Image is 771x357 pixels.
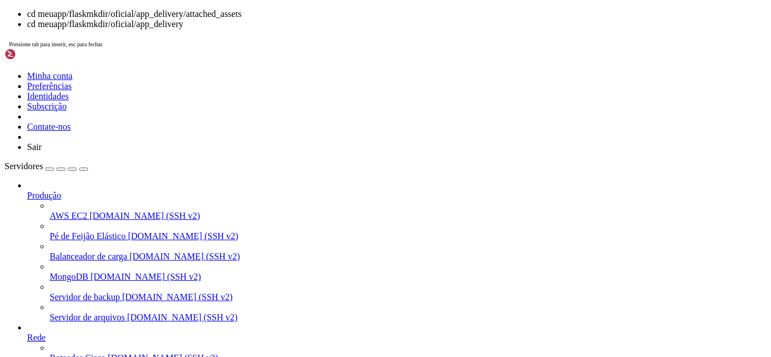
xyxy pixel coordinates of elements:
[50,252,127,261] font: Balanceador de carga
[5,257,624,265] x-row: root@teonchat:~# cd meuapp
[5,161,43,171] font: Servidores
[27,91,69,101] a: Identidades
[90,272,201,281] font: [DOMAIN_NAME] (SSH v2)
[5,249,624,257] x-row: root@teonchat:~/meuapp/flaskmkdir/oficial/app_delivery/attached_assets# cd
[50,241,766,262] li: Balanceador de carga [DOMAIN_NAME] (SSH v2)
[50,262,766,282] li: MongoDB [DOMAIN_NAME] (SSH v2)
[5,178,624,186] x-row: EXPOSE 5000
[27,9,242,19] font: cd meuapp/flaskmkdir/oficial/app_delivery/attached_assets
[50,221,766,241] li: Pé de Feijão Elástico [DOMAIN_NAME] (SSH v2)
[122,292,233,302] font: [DOMAIN_NAME] (SSH v2)
[5,107,624,115] x-row: : See PEP 668 for the detailed specification.
[5,147,624,155] x-row: COPY . .
[5,44,624,52] x-row: If you wish to install a non-Debian packaged Python application,
[90,211,200,221] font: [DOMAIN_NAME] (SSH v2)
[27,333,46,342] font: Rede
[5,162,624,170] x-row: RUN pip install --no-cache-dir -r requirements.txt
[5,60,624,68] x-row: virtual environment for you. Make sure you have pipx installed.
[50,312,125,322] font: Servidor de arquivos
[50,211,87,221] font: AWS EC2
[27,191,61,200] font: Produção
[27,102,67,111] a: Subscrição
[5,202,624,210] x-row: FROM: command not found
[50,211,766,221] a: AWS EC2 [DOMAIN_NAME] (SSH v2)
[129,252,240,261] font: [DOMAIN_NAME] (SSH v2)
[50,302,766,323] li: Servidor de arquivos [DOMAIN_NAME] (SSH v2)
[50,282,766,302] li: Servidor de backup [DOMAIN_NAME] (SSH v2)
[50,272,88,281] font: MongoDB
[5,273,624,281] x-row: root@teonchat:~/meuapp# cd meuapp/flaskmkdir/oficial/app_delivery
[50,292,120,302] font: Servidor de backup
[5,49,69,60] img: Shellngn
[50,272,766,282] a: MongoDB [DOMAIN_NAME] (SSH v2)
[27,142,42,152] font: Sair
[50,201,766,221] li: AWS EC2 [DOMAIN_NAME] (SSH v2)
[50,312,766,323] a: Servidor de arquivos [DOMAIN_NAME] (SSH v2)
[5,99,624,107] x-row: king your Python installation or OS, by passing --break-system-packages.
[5,226,624,233] x-row: RUN: command not found
[5,161,88,171] a: Servidores
[27,180,766,323] li: Produção
[5,210,624,218] x-row: WORKDIR: command not found
[5,265,624,273] x-row: root@teonchat:~/meuapp# nano docker-compose.yml
[5,194,624,202] x-row: CMD ["python", "main.py"]
[27,191,766,201] a: Produção
[5,91,20,99] span: note
[5,20,624,28] x-row: Then use path/to/venv/bin/python and path/to/venv/bin/pip. Make
[5,12,624,20] x-row: create a virtual environment using python3 -m venv path/to/venv.
[50,231,766,241] a: Pé de Feijão Elástico [DOMAIN_NAME] (SSH v2)
[5,241,624,249] x-row: CMD: command not found
[128,231,239,241] font: [DOMAIN_NAME] (SSH v2)
[5,5,624,12] x-row: If you wish to install a non-Debian-packaged Python package,
[5,28,624,36] x-row: sure you have python3-full installed.
[5,131,624,139] x-row: WORKDIR /app
[5,52,624,60] x-row: it may be easiest to use pipx install xyz, which will manage a
[5,107,20,115] span: hint
[5,218,624,226] x-row: COPY: command not found
[50,231,126,241] font: Pé de Feijão Elástico
[27,122,71,131] a: Contate-nos
[5,115,624,123] x-row: root@teonchat:~/meuapp/flaskmkdir/oficial/app_delivery/attached_assets# FROM python:3.12-slim
[27,19,183,29] font: cd meuapp/flaskmkdir/oficial/app_delivery
[27,81,72,91] a: Preferências
[27,71,72,81] a: Minha conta
[9,41,103,47] font: Pressione tab para inserir, esc para fechar.
[50,292,766,302] a: Servidor de backup [DOMAIN_NAME] (SSH v2)
[5,91,624,99] x-row: : If you believe this is a mistake, please contact your Python installation or OS distribution pr...
[127,312,238,322] font: [DOMAIN_NAME] (SSH v2)
[5,233,624,241] x-row: EXPOSE: command not found
[5,76,624,83] x-row: See /usr/share/doc/python3.12/README.venv for more information.
[27,333,766,343] a: Rede
[50,252,766,262] a: Balanceador de carga [DOMAIN_NAME] (SSH v2)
